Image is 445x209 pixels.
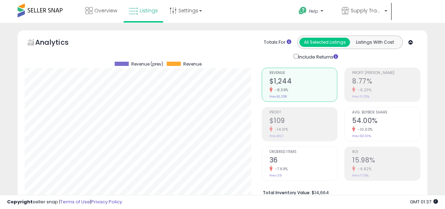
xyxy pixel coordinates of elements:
[269,117,337,126] h2: $109
[352,77,420,87] h2: 8.77%
[60,198,90,205] a: Terms of Use
[309,8,318,14] span: Help
[352,134,371,138] small: Prev: 60.00%
[269,71,337,75] span: Revenue
[264,39,291,46] div: Totals For
[273,166,288,172] small: -7.69%
[410,198,438,205] span: 2025-08-18 01:37 GMT
[94,7,117,14] span: Overview
[350,38,400,47] button: Listings With Cost
[298,6,307,15] i: Get Help
[263,190,311,196] b: Total Inventory Value:
[269,173,282,178] small: Prev: 39
[273,127,288,132] small: -14.01%
[351,7,382,14] span: Supply Trade LLC
[355,87,371,93] small: -6.20%
[355,166,371,172] small: -6.82%
[288,53,347,61] div: Include Returns
[263,188,415,196] li: $14,664
[269,77,337,87] h2: $1,244
[293,1,335,23] a: Help
[7,199,122,205] div: seller snap | |
[183,62,202,67] span: Revenue
[355,127,373,132] small: -10.00%
[299,38,350,47] button: All Selected Listings
[352,117,420,126] h2: 54.00%
[273,87,288,93] small: -8.39%
[269,150,337,154] span: Ordered Items
[352,150,420,154] span: ROI
[35,37,82,49] h5: Analytics
[352,156,420,166] h2: 15.98%
[352,71,420,75] span: Profit [PERSON_NAME]
[91,198,122,205] a: Privacy Policy
[352,94,369,99] small: Prev: 9.35%
[269,111,337,115] span: Profit
[140,7,158,14] span: Listings
[269,94,287,99] small: Prev: $1,358
[269,134,284,138] small: Prev: $127
[7,198,33,205] strong: Copyright
[269,156,337,166] h2: 36
[352,111,420,115] span: Avg. Buybox Share
[131,62,163,67] span: Revenue (prev)
[352,173,369,178] small: Prev: 17.15%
